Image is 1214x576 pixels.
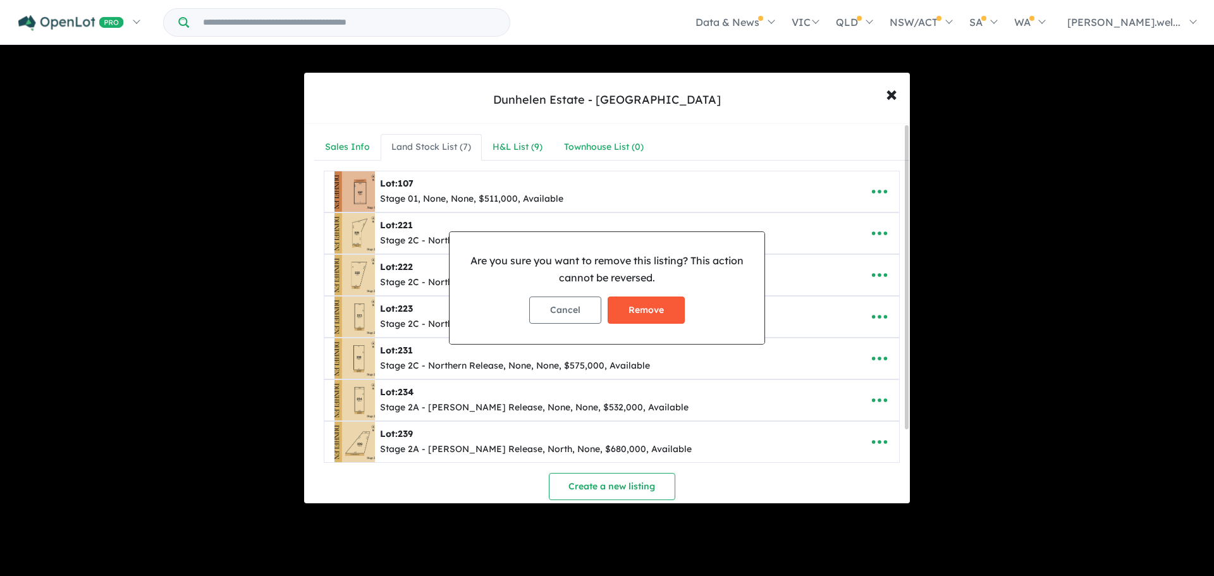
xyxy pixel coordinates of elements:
[18,15,124,31] img: Openlot PRO Logo White
[192,9,507,36] input: Try estate name, suburb, builder or developer
[1067,16,1180,28] span: [PERSON_NAME].wel...
[529,297,601,324] button: Cancel
[460,252,754,286] p: Are you sure you want to remove this listing? This action cannot be reversed.
[608,297,685,324] button: Remove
